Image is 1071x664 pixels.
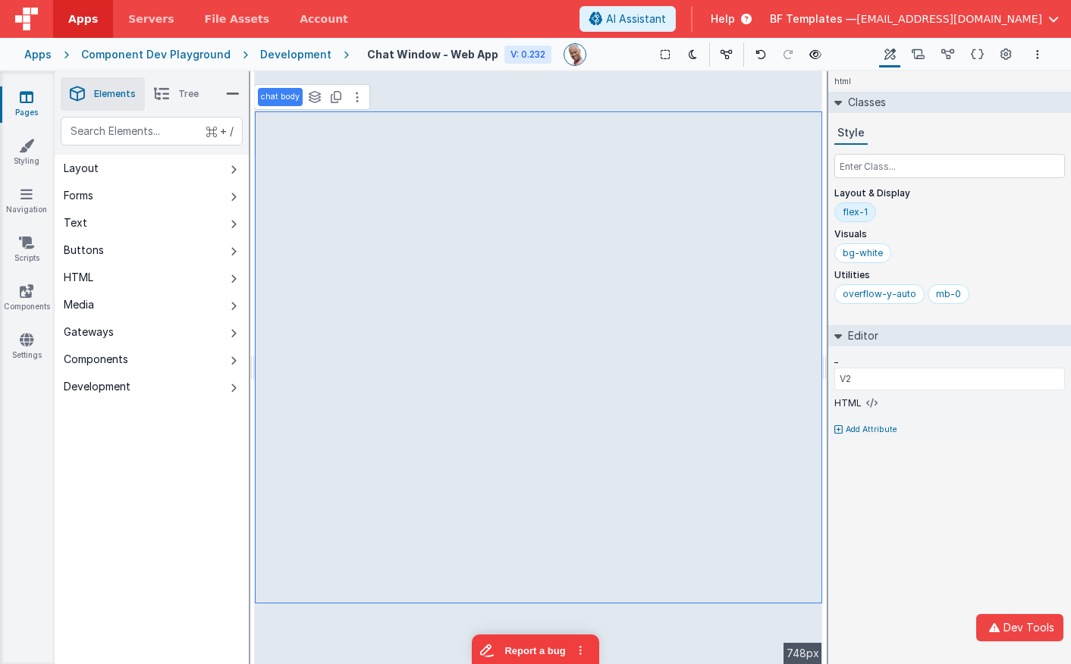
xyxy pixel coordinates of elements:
span: [EMAIL_ADDRESS][DOMAIN_NAME] [856,11,1042,27]
div: Forms [64,188,93,203]
div: Development [64,379,130,394]
div: V: 0.232 [504,45,551,64]
p: Add Attribute [846,424,897,436]
div: Text [64,215,87,230]
div: Apps [24,47,52,62]
button: Dev Tools [976,614,1063,641]
span: File Assets [205,11,270,27]
div: flex-1 [843,206,868,218]
button: Buttons [55,236,249,264]
div: Development [260,47,331,62]
span: AI Assistant [606,11,666,27]
div: Gateways [64,324,114,340]
div: HTML [64,270,93,285]
div: overflow-y-auto [843,288,916,300]
p: chat body [261,91,300,103]
button: Development [55,373,249,400]
div: 748px [784,643,822,664]
span: Tree [178,88,199,100]
button: Options [1029,45,1047,64]
span: Apps [68,11,98,27]
div: --> [255,71,822,664]
h2: Editor [842,325,878,346]
div: Components [64,352,128,367]
div: Component Dev Playground [81,47,231,62]
div: Buttons [64,243,104,258]
label: HTML [834,397,862,409]
h2: Classes [842,92,886,113]
button: Forms [55,182,249,209]
span: Servers [128,11,174,27]
button: HTML [55,264,249,291]
p: Visuals [834,228,1065,240]
div: Media [64,297,94,312]
span: BF Templates — [770,11,856,27]
img: 11ac31fe5dc3d0eff3fbbbf7b26fa6e1 [564,44,586,65]
button: Layout [55,155,249,182]
button: Text [55,209,249,236]
button: Components [55,346,249,373]
button: BF Templates — [EMAIL_ADDRESS][DOMAIN_NAME] [770,11,1059,27]
div: Layout [64,161,99,176]
button: Add Attribute [834,424,1065,436]
button: Gateways [55,318,249,346]
span: + / [206,117,234,146]
button: AI Assistant [579,6,676,32]
p: Utilities [834,269,1065,281]
input: Search Elements... [61,117,243,146]
h4: Chat Window - Web App [367,49,498,60]
div: bg-white [843,247,883,259]
span: Elements [94,88,136,100]
p: Layout & Display [834,187,1065,199]
label: _ [834,353,838,365]
input: Enter Class... [834,154,1065,178]
div: mb-0 [936,288,961,300]
span: Help [711,11,735,27]
button: Media [55,291,249,318]
h4: html [828,71,857,92]
button: Style [834,122,868,145]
